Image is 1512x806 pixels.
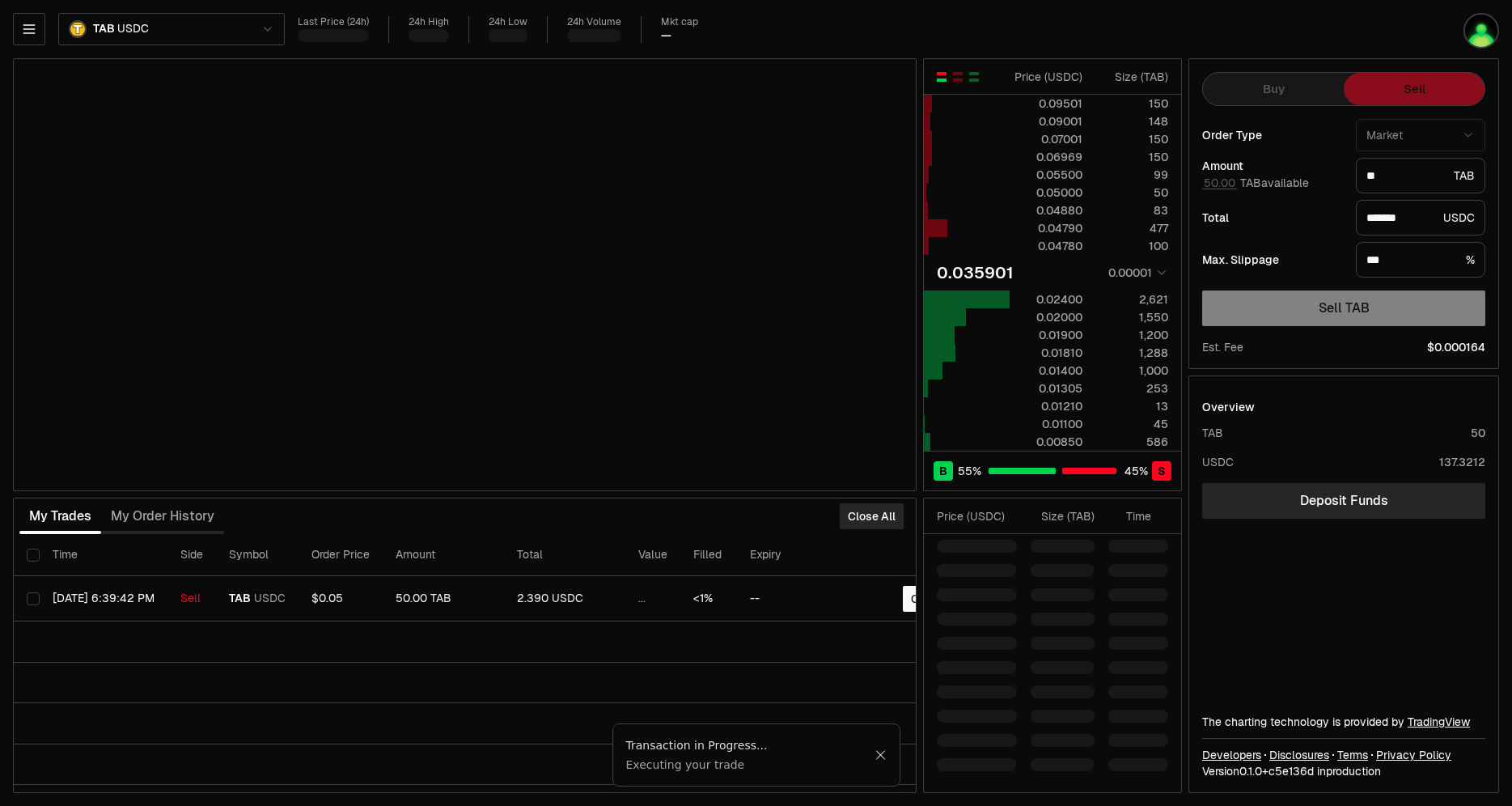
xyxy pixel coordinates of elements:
[14,59,916,490] iframe: Financial Chart
[626,737,875,753] div: Transaction in Progress...
[1202,339,1243,355] div: Est. Fee
[1096,327,1168,343] div: 1,200
[1202,747,1261,763] a: Developers
[1096,434,1168,450] div: 586
[298,16,369,28] div: Last Price (24h)
[517,592,612,606] div: 2.390 USDC
[1471,425,1485,441] div: 50
[117,22,148,36] span: USDC
[638,592,667,606] div: ...
[311,591,343,605] span: $0.05
[1202,129,1343,141] div: Order Type
[1096,113,1168,129] div: 148
[27,549,40,562] button: Select all
[939,463,947,479] span: B
[40,534,167,576] th: Time
[1010,131,1082,147] div: 0.07001
[1202,254,1343,265] div: Max. Slippage
[504,534,625,576] th: Total
[1096,69,1168,85] div: Size ( TAB )
[383,534,504,576] th: Amount
[1096,202,1168,218] div: 83
[1096,363,1168,379] div: 1,000
[661,16,698,28] div: Mkt cap
[1356,158,1485,193] div: TAB
[1096,398,1168,414] div: 13
[1356,200,1485,235] div: USDC
[1010,434,1082,450] div: 0.00850
[69,20,87,38] img: TAB.png
[968,70,980,83] button: Show Buy Orders Only
[1202,160,1343,172] div: Amount
[1010,291,1082,308] div: 0.02400
[1158,463,1166,479] span: S
[1463,13,1499,49] img: thatwasepyc
[1356,242,1485,278] div: %
[567,16,621,28] div: 24h Volume
[875,749,887,761] button: Close
[1202,763,1485,779] div: Version 0.1.0 + in production
[937,508,1017,524] div: Price ( USDC )
[1010,238,1082,254] div: 0.04780
[1010,345,1082,361] div: 0.01810
[1202,454,1234,470] div: USDC
[680,534,737,576] th: Filled
[1269,747,1329,763] a: Disclosures
[951,70,964,83] button: Show Sell Orders Only
[254,592,286,606] span: USDC
[1096,309,1168,325] div: 1,550
[1096,345,1168,361] div: 1,288
[101,500,224,532] button: My Order History
[489,16,527,28] div: 24h Low
[180,592,203,606] div: Sell
[1010,69,1082,85] div: Price ( USDC )
[1096,185,1168,201] div: 50
[27,592,40,605] button: Select row
[1096,416,1168,432] div: 45
[1376,747,1451,763] a: Privacy Policy
[1096,95,1168,112] div: 150
[1202,483,1485,519] a: Deposit Funds
[1010,416,1082,432] div: 0.01100
[1010,95,1082,112] div: 0.09501
[1096,220,1168,236] div: 477
[1096,149,1168,165] div: 150
[1010,220,1082,236] div: 0.04790
[737,576,846,621] td: --
[216,534,299,576] th: Symbol
[958,463,981,479] span: 55 %
[1031,508,1095,524] div: Size ( TAB )
[1337,747,1368,763] a: Terms
[903,586,950,612] button: Close
[1202,212,1343,223] div: Total
[1356,119,1485,151] button: Market
[1096,380,1168,397] div: 253
[1408,715,1470,729] a: TradingView
[1010,202,1082,218] div: 0.04880
[409,16,449,28] div: 24h High
[626,757,875,773] div: Executing your trade
[229,592,251,606] span: TAB
[1010,167,1082,183] div: 0.05500
[1010,149,1082,165] div: 0.06969
[935,70,948,83] button: Show Buy and Sell Orders
[693,592,724,606] div: <1%
[737,534,846,576] th: Expiry
[53,591,155,605] time: [DATE] 6:39:42 PM
[1096,131,1168,147] div: 150
[661,28,671,43] div: —
[167,534,216,576] th: Side
[1202,176,1309,190] span: TAB available
[1439,454,1485,470] div: 137.3212
[1010,309,1082,325] div: 0.02000
[1010,380,1082,397] div: 0.01305
[1010,363,1082,379] div: 0.01400
[1010,185,1082,201] div: 0.05000
[1010,398,1082,414] div: 0.01210
[19,500,101,532] button: My Trades
[840,503,904,529] button: Close All
[1202,425,1223,441] div: TAB
[1103,263,1168,282] button: 0.00001
[1427,339,1485,355] span: $0.000164
[1108,508,1151,524] div: Time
